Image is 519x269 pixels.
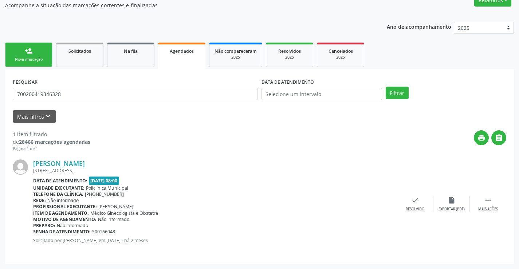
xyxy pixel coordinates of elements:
b: Data de atendimento: [33,178,87,184]
span: Resolvidos [278,48,301,54]
p: Solicitado por [PERSON_NAME] em [DATE] - há 2 meses [33,237,397,244]
span: Solicitados [68,48,91,54]
img: img [13,159,28,175]
span: Médico Ginecologista e Obstetra [90,210,158,216]
b: Senha de atendimento: [33,229,91,235]
div: 2025 [322,55,359,60]
label: DATA DE ATENDIMENTO [262,76,314,88]
b: Unidade executante: [33,185,84,191]
span: Não informado [98,216,129,222]
i: check [411,196,419,204]
label: PESQUISAR [13,76,38,88]
b: Motivo de agendamento: [33,216,97,222]
a: [PERSON_NAME] [33,159,85,167]
div: Exportar (PDF) [439,207,465,212]
span: S00166048 [92,229,115,235]
span: Não informado [57,222,88,229]
b: Telefone da clínica: [33,191,83,197]
div: Nova marcação [11,57,47,62]
b: Rede: [33,197,46,203]
div: 2025 [271,55,308,60]
div: Mais ações [478,207,498,212]
span: Não compareceram [215,48,257,54]
div: 1 item filtrado [13,130,90,138]
button: print [474,130,489,145]
span: [PHONE_NUMBER] [85,191,124,197]
div: person_add [25,47,33,55]
i: insert_drive_file [448,196,456,204]
p: Acompanhe a situação das marcações correntes e finalizadas [5,1,361,9]
b: Profissional executante: [33,203,97,210]
div: 2025 [215,55,257,60]
span: Agendados [170,48,194,54]
div: de [13,138,90,146]
span: Policlínica Municipal [86,185,128,191]
span: [DATE] 08:00 [89,177,119,185]
b: Item de agendamento: [33,210,89,216]
span: Na fila [124,48,138,54]
i:  [495,134,503,142]
span: Não informado [47,197,79,203]
i: keyboard_arrow_down [44,112,52,120]
button: Filtrar [386,87,409,99]
i: print [477,134,485,142]
i:  [484,196,492,204]
b: Preparo: [33,222,55,229]
button:  [491,130,506,145]
button: Mais filtroskeyboard_arrow_down [13,110,56,123]
p: Ano de acompanhamento [387,22,451,31]
span: Cancelados [329,48,353,54]
div: Resolvido [406,207,424,212]
span: [PERSON_NAME] [98,203,133,210]
input: Nome, CNS [13,88,258,100]
strong: 28466 marcações agendadas [19,138,90,145]
input: Selecione um intervalo [262,88,382,100]
div: [STREET_ADDRESS] [33,167,397,174]
div: Página 1 de 1 [13,146,90,152]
